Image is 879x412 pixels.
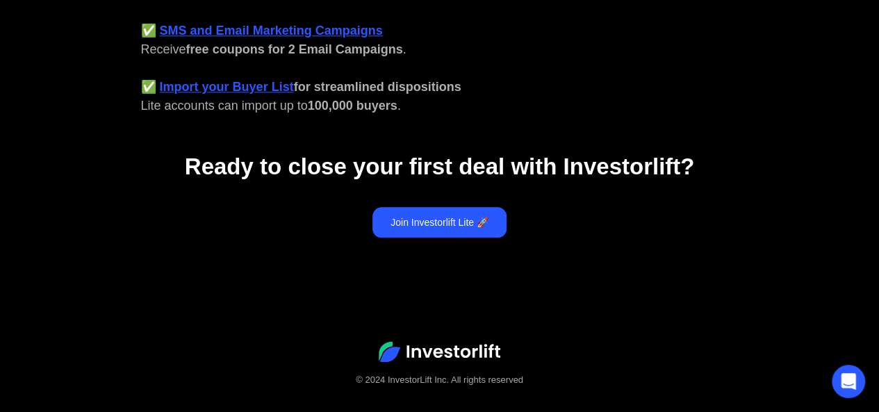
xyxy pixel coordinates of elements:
strong: ✅ [141,80,156,94]
strong: Ready to close your first deal with Investorlift? [185,154,694,179]
a: SMS and Email Marketing Campaigns [160,24,383,38]
strong: 100,000 buyers [308,99,397,113]
strong: ✅ [141,24,156,38]
strong: free coupons for 2 Email Campaigns [186,42,403,56]
div: Open Intercom Messenger [832,365,865,398]
strong: for streamlined dispositions [294,80,461,94]
a: Join Investorlift Lite 🚀 [372,207,507,238]
a: Import your Buyer List [160,80,294,94]
div: © 2024 InvestorLift Inc. All rights reserved [28,373,851,387]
